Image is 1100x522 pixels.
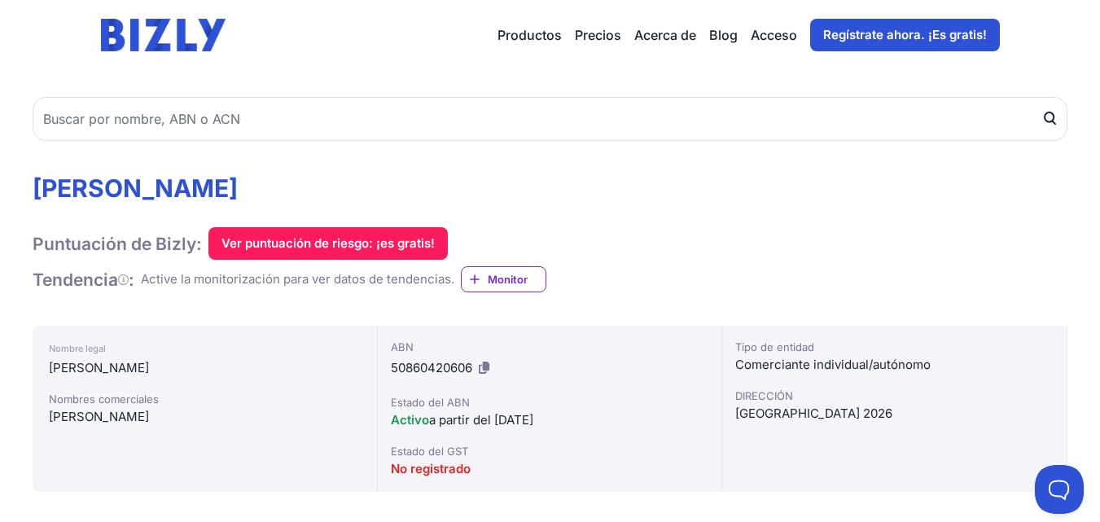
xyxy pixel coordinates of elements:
input: Buscar por nombre, ABN o ACN [33,97,1067,141]
font: Blog [709,27,738,43]
font: Tendencia [33,270,118,290]
font: Activo [391,412,429,428]
font: Estado del ABN [391,396,470,409]
font: ABN [391,340,414,353]
font: [PERSON_NAME] [49,360,149,375]
font: No registrado [391,461,471,476]
a: Acerca de [634,25,696,45]
font: Acerca de [634,27,696,43]
a: Precios [575,25,621,45]
button: Ver puntuación de riesgo: ¡es gratis! [208,227,448,260]
font: [PERSON_NAME] [33,173,238,203]
font: [GEOGRAPHIC_DATA] 2026 [735,406,892,421]
iframe: Toggle Customer Support [1035,465,1084,514]
button: Productos [497,25,562,45]
a: Monitor [461,266,546,292]
font: Regístrate ahora. ¡Es gratis! [823,27,987,42]
font: Acceso [751,27,797,43]
font: Monitor [488,273,528,286]
font: Comerciante individual/autónomo [735,357,931,372]
a: Acceso [751,25,797,45]
font: [PERSON_NAME] [49,409,149,424]
font: Ver puntuación de riesgo: ¡es gratis! [221,235,435,251]
font: Nombres comerciales [49,393,159,406]
font: Active la monitorización para ver datos de tendencias. [141,271,454,287]
font: Puntuación de Bizly: [33,234,202,254]
font: Tipo de entidad [735,340,814,353]
font: Estado del GST [391,445,468,458]
font: Precios [575,27,621,43]
font: Nombre legal [49,343,106,354]
font: Productos [497,27,562,43]
font: : [129,270,134,290]
a: Blog [709,25,738,45]
font: a partir del [DATE] [429,412,533,428]
a: Regístrate ahora. ¡Es gratis! [810,19,1000,51]
font: DIRECCIÓN [735,389,793,402]
font: 50860420606 [391,360,472,375]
